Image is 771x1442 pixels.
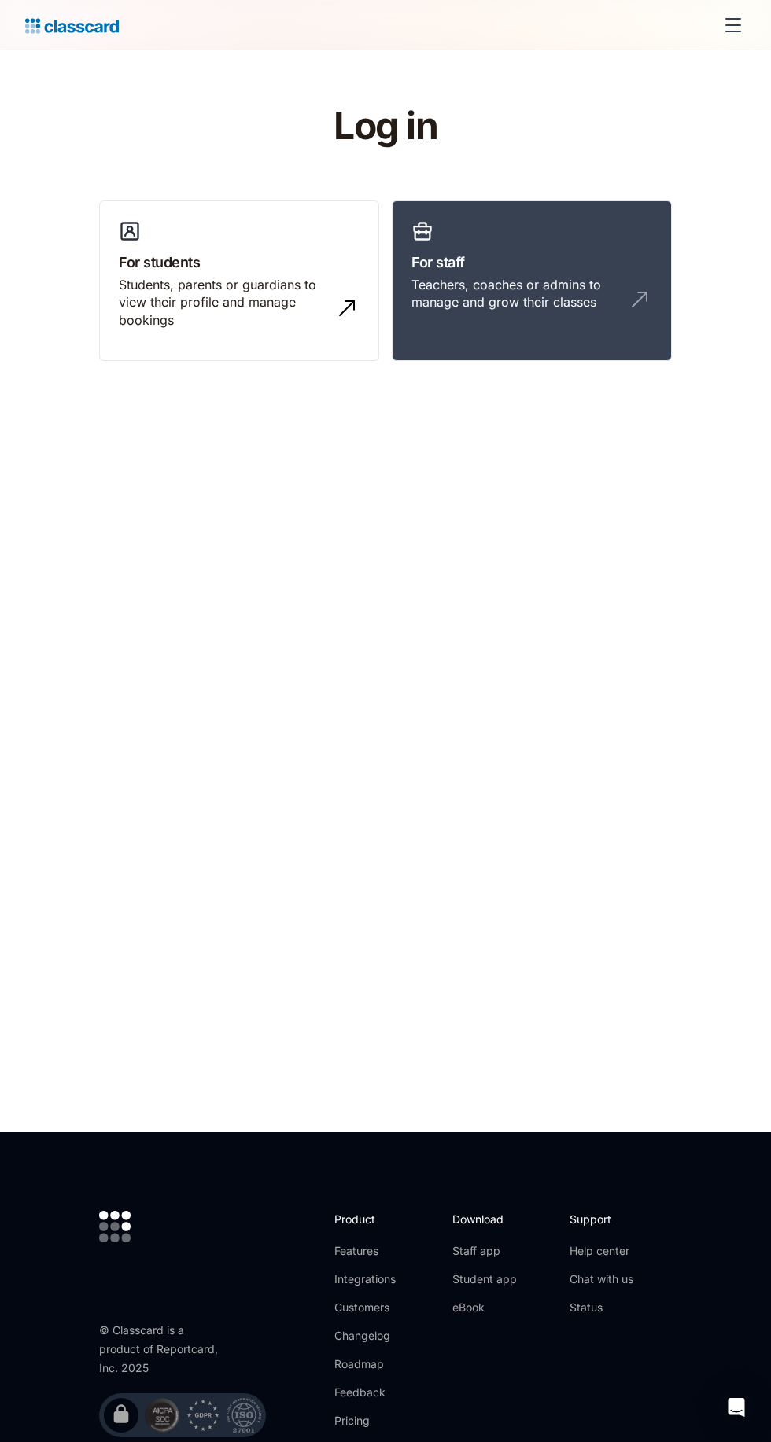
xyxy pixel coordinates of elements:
a: Customers [334,1300,419,1315]
a: Integrations [334,1271,419,1287]
h2: Download [452,1211,517,1227]
a: Feedback [334,1385,419,1400]
h1: Log in [136,105,636,147]
a: For staffTeachers, coaches or admins to manage and grow their classes [392,200,672,361]
a: Help center [570,1243,633,1259]
a: Features [334,1243,419,1259]
a: Status [570,1300,633,1315]
a: Pricing [334,1413,419,1429]
a: Staff app [452,1243,517,1259]
a: Student app [452,1271,517,1287]
div: Open Intercom Messenger [718,1389,755,1426]
a: Roadmap [334,1356,419,1372]
div: Teachers, coaches or admins to manage and grow their classes [411,276,621,311]
a: eBook [452,1300,517,1315]
div: menu [714,6,746,44]
a: home [25,14,119,36]
h3: For students [119,252,360,273]
a: Chat with us [570,1271,633,1287]
a: For studentsStudents, parents or guardians to view their profile and manage bookings [99,200,379,361]
div: Students, parents or guardians to view their profile and manage bookings [119,276,328,329]
h2: Support [570,1211,633,1227]
div: © Classcard is a product of Reportcard, Inc. 2025 [99,1321,225,1378]
h2: Product [334,1211,419,1227]
a: Changelog [334,1328,419,1344]
h3: For staff [411,252,652,273]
